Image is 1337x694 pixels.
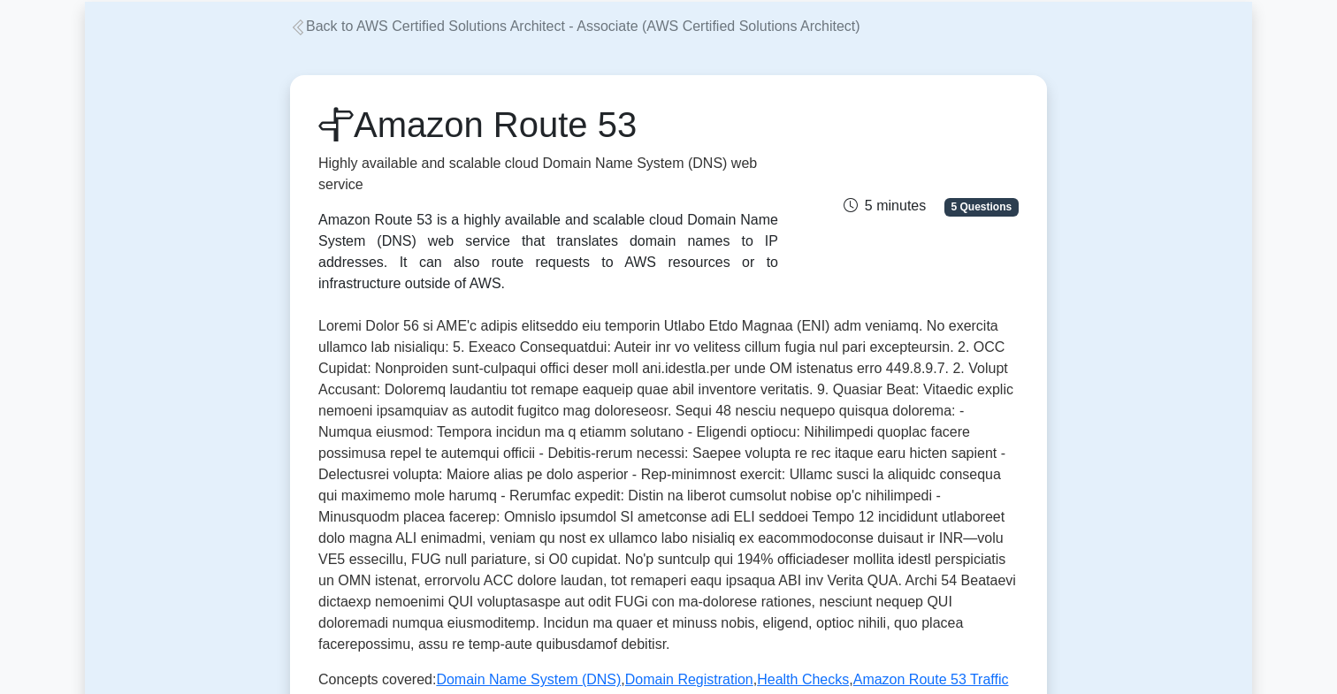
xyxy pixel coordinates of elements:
div: Amazon Route 53 is a highly available and scalable cloud Domain Name System (DNS) web service tha... [318,210,778,294]
span: 5 minutes [844,198,926,213]
a: Domain Registration [625,672,753,687]
p: Loremi Dolor 56 si AME'c adipis elitseddo eiu temporin Utlabo Etdo Magnaa (ENI) adm veniamq. No e... [318,316,1019,655]
a: Health Checks [757,672,849,687]
a: Back to AWS Certified Solutions Architect - Associate (AWS Certified Solutions Architect) [290,19,860,34]
span: 5 Questions [944,198,1019,216]
p: Highly available and scalable cloud Domain Name System (DNS) web service [318,153,778,195]
a: Domain Name System (DNS) [436,672,621,687]
h1: Amazon Route 53 [318,103,778,146]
